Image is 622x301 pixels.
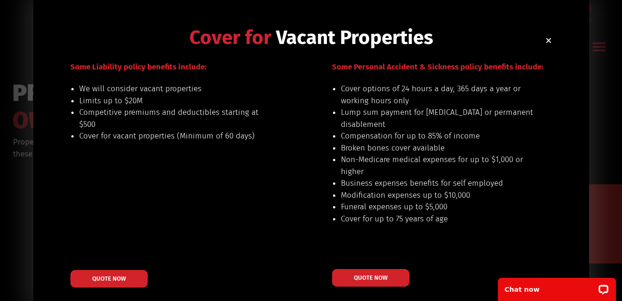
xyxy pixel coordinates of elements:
[79,95,272,107] li: Limits up to $20M
[332,62,543,72] span: Some Personal Accident & Sickness policy benefits include:
[341,142,534,154] li: Broken bones cover available
[79,83,272,95] li: We will consider vacant properties
[354,275,388,281] span: QUOTE NOW
[92,276,126,282] span: QUOTE NOW
[341,130,534,142] li: Compensation for up to 85% of income
[341,83,534,107] li: Cover options of 24 hours a day, 365 days a year or working hours only
[332,269,409,287] a: QUOTE NOW
[341,201,534,213] li: Funeral expenses up to $5,000
[341,154,534,177] li: Non-Medicare medical expenses for up to $1,000 or higher
[341,213,534,225] li: Cover for up to 75 years of age
[545,37,552,44] a: Close
[70,270,148,288] a: QUOTE NOW
[492,272,622,301] iframe: LiveChat chat widget
[79,107,272,130] li: Competitive premiums and deductibles starting at $500
[79,130,272,142] li: Cover for vacant properties (Minimum of 60 days)
[276,26,433,49] span: Vacant Properties
[70,62,207,72] span: Some Liability policy benefits include:
[341,177,534,189] li: Business expenses benefits for self employed
[341,189,534,201] li: Modification expenses up to $10,000
[189,26,271,49] span: Cover for
[341,107,534,130] li: Lump sum payment for [MEDICAL_DATA] or permanent disablement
